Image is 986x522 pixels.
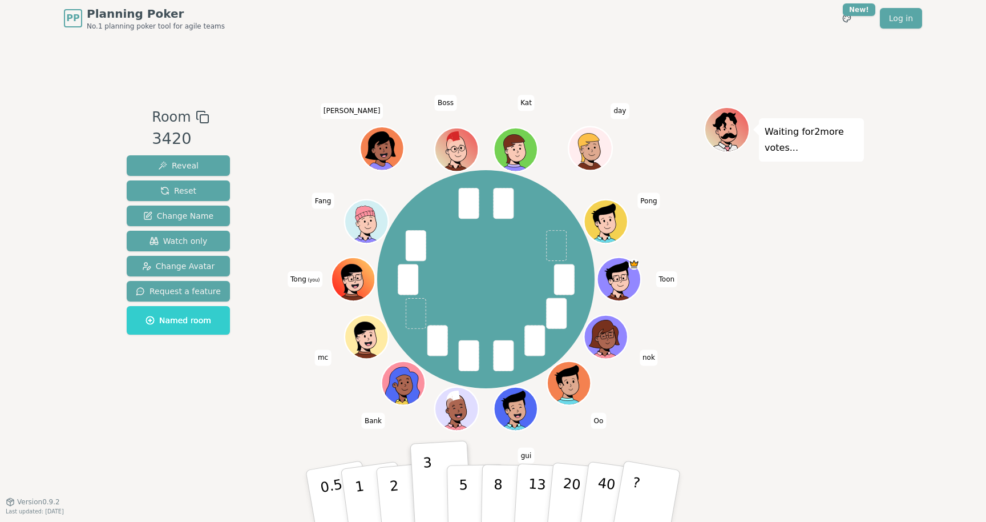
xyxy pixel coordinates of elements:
[127,155,230,176] button: Reveal
[362,413,385,429] span: Click to change your name
[142,260,215,272] span: Change Avatar
[160,185,196,196] span: Reset
[87,6,225,22] span: Planning Poker
[843,3,875,16] div: New!
[127,256,230,276] button: Change Avatar
[6,508,64,515] span: Last updated: [DATE]
[640,350,658,366] span: Click to change your name
[127,180,230,201] button: Reset
[611,103,629,119] span: Click to change your name
[127,231,230,251] button: Watch only
[306,278,320,283] span: (you)
[64,6,225,31] a: PPPlanning PokerNo.1 planning poker tool for agile teams
[146,315,211,326] span: Named room
[127,306,230,335] button: Named room
[321,103,383,119] span: Click to change your name
[656,271,678,287] span: Click to change your name
[315,350,331,366] span: Click to change your name
[149,235,208,247] span: Watch only
[591,413,607,429] span: Click to change your name
[435,95,456,111] span: Click to change your name
[87,22,225,31] span: No.1 planning poker tool for agile teams
[127,206,230,226] button: Change Name
[628,259,639,270] span: Toon is the host
[423,455,435,517] p: 3
[880,8,922,29] a: Log in
[518,448,535,464] span: Click to change your name
[312,193,334,209] span: Click to change your name
[518,95,535,111] span: Click to change your name
[152,107,191,127] span: Room
[136,286,221,297] span: Request a feature
[837,8,857,29] button: New!
[127,281,230,302] button: Request a feature
[765,124,858,156] p: Waiting for 2 more votes...
[17,497,60,507] span: Version 0.9.2
[158,160,199,171] span: Reveal
[6,497,60,507] button: Version0.9.2
[333,259,374,300] button: Click to change your avatar
[143,210,213,222] span: Change Name
[66,11,79,25] span: PP
[288,271,322,287] span: Click to change your name
[637,193,660,209] span: Click to change your name
[152,127,209,151] div: 3420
